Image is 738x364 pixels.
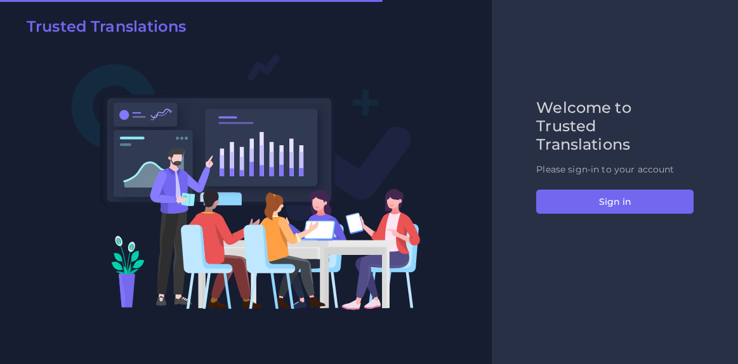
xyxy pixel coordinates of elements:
h2: Trusted Translations [27,18,186,36]
a: Trusted Translations [18,18,186,41]
img: Login V2 [71,54,421,310]
p: Please sign-in to your account [536,163,694,176]
h2: Welcome to Trusted Translations [536,99,694,153]
button: Sign in [536,190,694,214]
